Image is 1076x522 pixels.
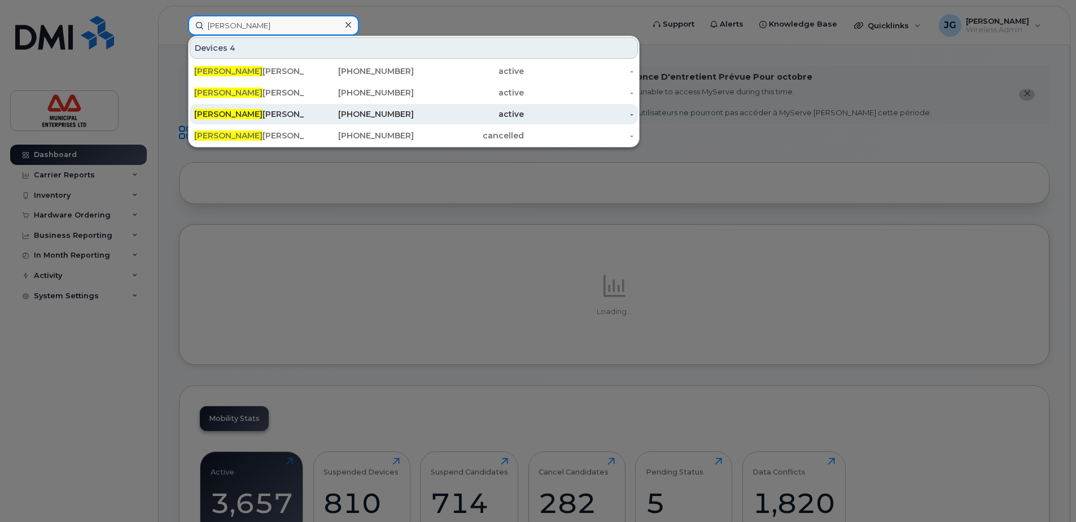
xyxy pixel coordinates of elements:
[194,130,263,141] span: [PERSON_NAME]
[230,42,235,54] span: 4
[304,108,414,120] div: [PHONE_NUMBER]
[194,66,263,76] span: [PERSON_NAME]
[194,108,304,120] div: [PERSON_NAME]
[190,61,638,81] a: [PERSON_NAME][PERSON_NAME][PHONE_NUMBER]active-
[524,130,634,141] div: -
[194,109,263,119] span: [PERSON_NAME]
[194,87,304,98] div: [PERSON_NAME]
[414,130,524,141] div: cancelled
[524,66,634,77] div: -
[414,87,524,98] div: active
[414,108,524,120] div: active
[190,82,638,103] a: [PERSON_NAME][PERSON_NAME][PHONE_NUMBER]active-
[524,108,634,120] div: -
[304,66,414,77] div: [PHONE_NUMBER]
[190,104,638,124] a: [PERSON_NAME][PERSON_NAME][PHONE_NUMBER]active-
[524,87,634,98] div: -
[304,130,414,141] div: [PHONE_NUMBER]
[194,88,263,98] span: [PERSON_NAME]
[304,87,414,98] div: [PHONE_NUMBER]
[190,125,638,146] a: [PERSON_NAME][PERSON_NAME][PHONE_NUMBER]cancelled-
[194,66,304,77] div: [PERSON_NAME]
[190,37,638,59] div: Devices
[414,66,524,77] div: active
[194,130,304,141] div: [PERSON_NAME]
